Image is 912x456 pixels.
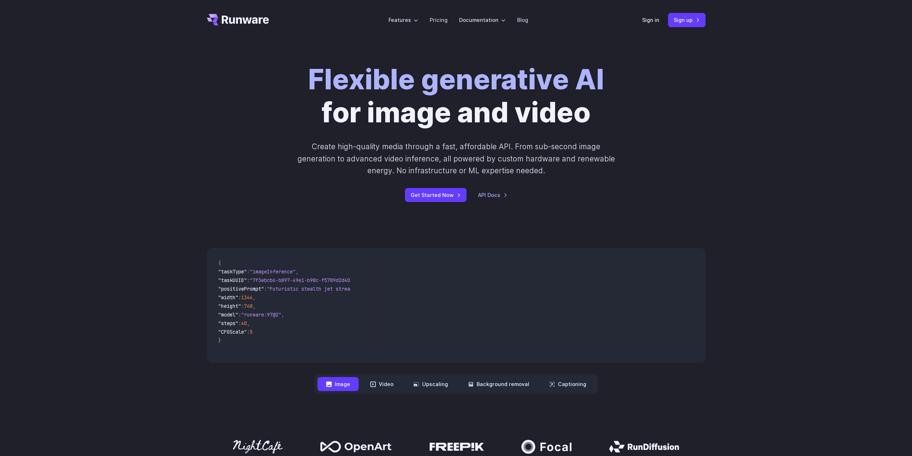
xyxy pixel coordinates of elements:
[218,337,221,344] span: }
[218,320,238,326] span: "steps"
[218,277,247,283] span: "taskUUID"
[253,303,256,309] span: ,
[459,16,506,24] label: Documentation
[405,377,457,391] button: Upscaling
[541,377,595,391] button: Captioning
[250,268,296,275] span: "imageInference"
[478,191,507,199] a: API Docs
[308,63,604,129] h1: for image and video
[430,16,448,24] a: Pricing
[218,286,264,292] span: "positivePrompt"
[241,294,253,301] span: 1344
[253,294,256,301] span: ,
[388,16,418,24] label: Features
[238,294,241,301] span: :
[668,13,706,27] a: Sign up
[642,16,659,24] a: Sign in
[218,294,238,301] span: "width"
[267,286,528,292] span: "Futuristic stealth jet streaking through a neon-lit cityscape with glowing purple exhaust"
[218,303,241,309] span: "height"
[207,14,269,25] a: Go to /
[241,303,244,309] span: :
[517,16,528,24] a: Blog
[459,377,538,391] button: Background removal
[247,329,250,335] span: :
[241,320,247,326] span: 40
[218,329,247,335] span: "CFGScale"
[250,277,359,283] span: "7f3ebcb6-b897-49e1-b98c-f5789d2d40d7"
[308,63,604,96] strong: Flexible generative AI
[218,268,247,275] span: "taskType"
[218,260,221,266] span: {
[250,329,253,335] span: 5
[247,320,250,326] span: ,
[317,377,359,391] button: Image
[238,311,241,318] span: :
[247,277,250,283] span: :
[247,268,250,275] span: :
[362,377,402,391] button: Video
[296,141,616,177] p: Create high-quality media through a fast, affordable API. From sub-second image generation to adv...
[218,311,238,318] span: "model"
[296,268,299,275] span: ,
[405,188,467,202] a: Get Started Now
[281,311,284,318] span: ,
[264,286,267,292] span: :
[241,311,281,318] span: "runware:97@2"
[244,303,253,309] span: 768
[238,320,241,326] span: :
